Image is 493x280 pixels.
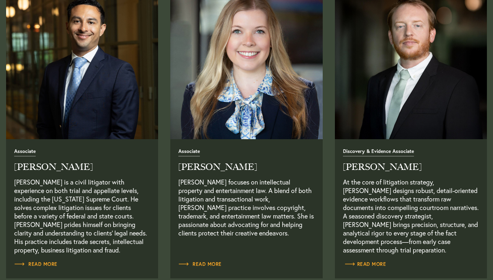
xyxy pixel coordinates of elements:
[343,178,479,254] p: At the core of litigation strategy, [PERSON_NAME] designs robust, detail-oriented evidence workfl...
[178,262,222,267] span: Read More
[14,178,150,254] p: [PERSON_NAME] is a civil litigator with experience on both trial and appellate levels, including ...
[343,262,386,267] span: Read More
[178,178,314,254] p: [PERSON_NAME] focuses on intellectual property and entertainment law. A blend of both litigation ...
[178,163,314,172] h2: [PERSON_NAME]
[14,262,58,267] span: Read More
[178,260,222,268] a: Read Full Bio
[343,149,414,157] span: Discovery & Evidence Associate
[343,163,479,172] h2: [PERSON_NAME]
[343,260,386,268] a: Read Full Bio
[14,148,150,254] a: Read Full Bio
[14,260,58,268] a: Read Full Bio
[178,149,200,157] span: Associate
[178,148,314,254] a: Read Full Bio
[14,149,36,157] span: Associate
[343,148,479,254] a: Read Full Bio
[14,163,150,172] h2: [PERSON_NAME]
